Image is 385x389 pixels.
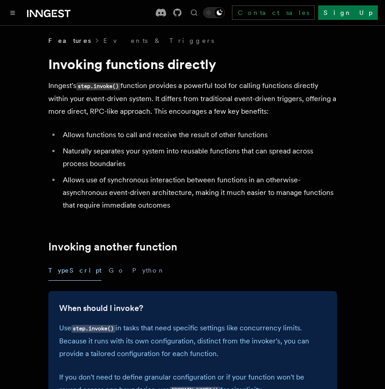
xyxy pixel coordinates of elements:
li: Allows use of synchronous interaction between functions in an otherwise-asynchronous event-driven... [60,174,337,212]
h1: Invoking functions directly [48,56,337,72]
a: Sign Up [318,5,378,20]
button: Go [109,260,125,281]
p: Inngest's function provides a powerful tool for calling functions directly within your event-driv... [48,79,337,118]
a: Contact sales [232,5,315,20]
p: Use in tasks that need specific settings like concurrency limits. Because it runs with its own co... [59,322,326,360]
code: step.invoke() [76,83,121,90]
button: TypeScript [48,260,102,281]
button: Python [132,260,165,281]
button: Toggle navigation [7,7,18,18]
code: step.invoke() [71,325,116,333]
li: Allows functions to call and receive the result of other functions [60,129,337,141]
span: Features [48,36,91,45]
a: Events & Triggers [103,36,214,45]
button: Find something... [189,7,199,18]
a: When should I invoke? [59,302,143,315]
li: Naturally separates your system into reusable functions that can spread across process boundaries [60,145,337,170]
button: Toggle dark mode [203,7,225,18]
a: Invoking another function [48,241,177,253]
